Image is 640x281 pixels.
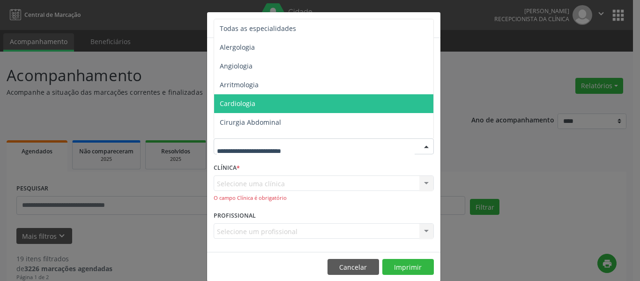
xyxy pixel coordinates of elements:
button: Close [422,12,440,35]
button: Cancelar [327,259,379,275]
span: Angiologia [220,61,253,70]
label: PROFISSIONAL [214,209,256,223]
div: O campo Clínica é obrigatório [214,194,434,202]
label: CLÍNICA [214,161,240,175]
button: Imprimir [382,259,434,275]
span: Todas as especialidades [220,24,296,33]
span: Arritmologia [220,80,259,89]
span: Cirurgia Abdominal [220,118,281,127]
span: Cardiologia [220,99,255,108]
span: Cirurgia Bariatrica [220,137,277,145]
h5: Relatório de agendamentos [214,19,321,31]
span: Alergologia [220,43,255,52]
